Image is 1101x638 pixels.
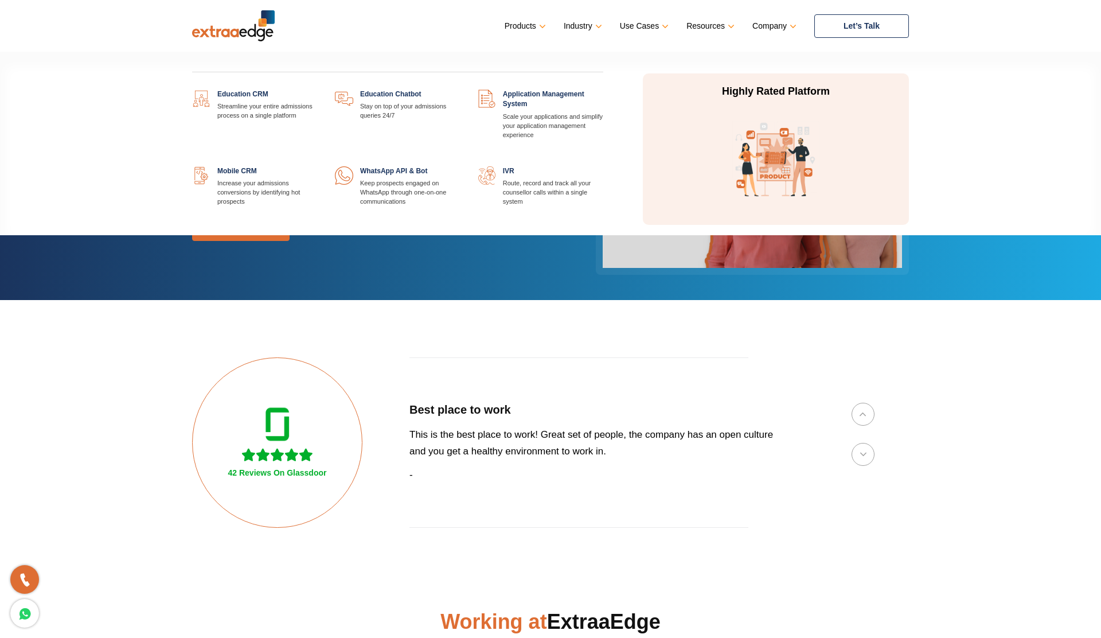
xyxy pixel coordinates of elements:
button: Next [852,443,874,466]
h2: ExtraaEdge [192,608,909,636]
button: Previous [852,403,874,426]
a: Let’s Talk [814,14,909,38]
a: Company [752,18,794,34]
p: - [409,466,786,483]
h3: 42 Reviews On Glassdoor [228,468,327,478]
a: Use Cases [620,18,666,34]
a: Products [505,18,544,34]
span: Working at [440,610,546,633]
a: Resources [686,18,732,34]
p: Highly Rated Platform [668,85,884,99]
h5: Best place to work [409,403,786,417]
p: This is the best place to work! Great set of people, the company has an open culture and you get ... [409,426,786,460]
a: Industry [564,18,600,34]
